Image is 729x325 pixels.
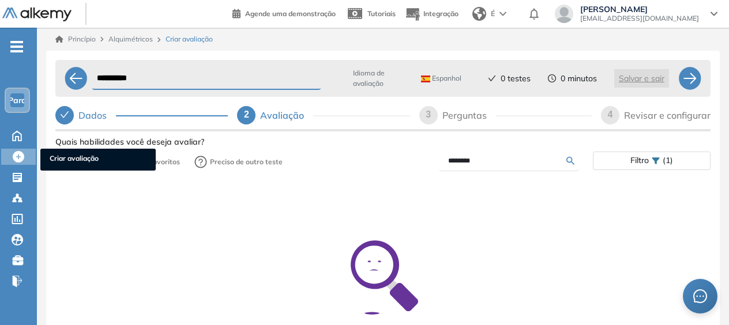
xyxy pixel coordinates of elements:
span: 4 [608,109,613,119]
span: verificar [60,110,69,119]
span: [PERSON_NAME] [580,5,699,14]
div: Perguntas [442,106,496,124]
span: Para [8,96,27,105]
button: Integração [405,2,459,27]
span: Criar avaliação [166,34,213,44]
span: Quais habilidades você deseja avaliar? [55,136,204,148]
span: É [491,9,495,19]
span: Mensagem [693,289,707,303]
div: 4Revisar e configurar [601,106,711,124]
a: Agende uma demonstração [232,6,336,20]
img: Logo [2,7,72,22]
font: Preciso de outro teste [210,157,283,166]
span: Idioma de avaliação [353,68,405,89]
div: Dados [78,106,116,124]
div: Revisar e configurar [624,106,711,124]
span: Agende uma demonstração [245,9,336,18]
button: Favoritos [132,152,185,172]
font: Princípio [68,34,96,44]
span: (1) [663,152,673,169]
span: [EMAIL_ADDRESS][DOMAIN_NAME] [580,14,699,23]
span: verificar [488,74,496,82]
span: 3 [426,109,431,119]
i: - [10,46,23,48]
img: arrow [499,12,506,16]
span: Criar avaliação [50,153,146,166]
div: 3Perguntas [419,106,592,124]
span: Alquimétricos [108,35,153,43]
span: 0 minutos [561,73,597,85]
div: Avaliação [260,106,313,124]
font: Espanhol [432,74,461,82]
span: 0 testes [501,73,531,85]
div: Dados [55,106,228,124]
button: Preciso de outro teste [189,150,288,173]
span: 2 [244,109,249,119]
div: 2Avaliação [237,106,409,124]
span: Filtro [630,152,649,169]
span: Círculo do relógio [548,74,556,82]
span: Tutoriais [367,9,396,18]
img: ESP [421,75,430,82]
a: Princípio [55,34,96,44]
img: world [472,7,486,21]
span: Integração [423,9,459,18]
font: Favoritos [149,157,180,166]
